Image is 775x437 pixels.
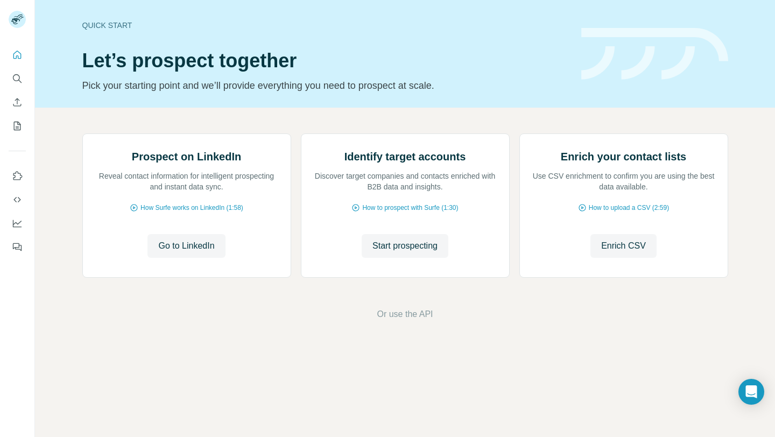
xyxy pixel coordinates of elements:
button: Dashboard [9,214,26,233]
img: banner [581,28,728,80]
button: Use Surfe on LinkedIn [9,166,26,186]
p: Use CSV enrichment to confirm you are using the best data available. [531,171,717,192]
span: How to upload a CSV (2:59) [589,203,669,213]
span: How Surfe works on LinkedIn (1:58) [140,203,243,213]
button: Feedback [9,237,26,257]
p: Reveal contact information for intelligent prospecting and instant data sync. [94,171,280,192]
button: Go to LinkedIn [147,234,225,258]
button: Enrich CSV [9,93,26,112]
span: Go to LinkedIn [158,239,214,252]
h2: Identify target accounts [344,149,466,164]
span: How to prospect with Surfe (1:30) [362,203,458,213]
button: Use Surfe API [9,190,26,209]
button: Start prospecting [362,234,448,258]
p: Pick your starting point and we’ll provide everything you need to prospect at scale. [82,78,568,93]
h2: Prospect on LinkedIn [132,149,241,164]
p: Discover target companies and contacts enriched with B2B data and insights. [312,171,498,192]
div: Quick start [82,20,568,31]
h2: Enrich your contact lists [561,149,686,164]
button: Enrich CSV [590,234,657,258]
h1: Let’s prospect together [82,50,568,72]
button: Search [9,69,26,88]
div: Open Intercom Messenger [738,379,764,405]
button: Quick start [9,45,26,65]
span: Enrich CSV [601,239,646,252]
span: Start prospecting [372,239,438,252]
button: My lists [9,116,26,136]
button: Or use the API [377,308,433,321]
